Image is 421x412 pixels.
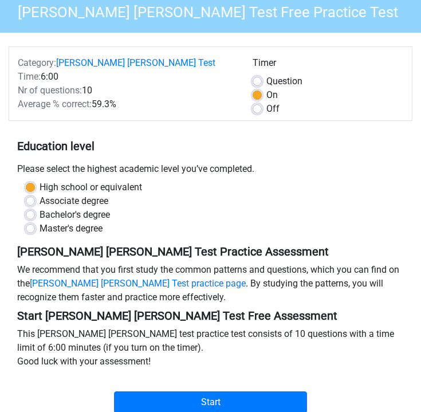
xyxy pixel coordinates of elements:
div: We recommend that you first study the common patterns and questions, which you can find on the . ... [9,263,412,309]
label: Question [266,74,302,88]
span: Category: [18,57,56,68]
label: Master's degree [40,222,103,236]
h5: Education level [17,135,404,158]
div: Please select the highest academic level you’ve completed. [9,162,412,181]
div: 59.3% [9,97,244,111]
label: On [266,88,278,102]
h5: Start [PERSON_NAME] [PERSON_NAME] Test Free Assessment [17,309,404,323]
a: [PERSON_NAME] [PERSON_NAME] Test practice page [30,278,246,289]
span: Time: [18,71,41,82]
label: High school or equivalent [40,181,142,194]
div: Timer [253,56,403,74]
h5: [PERSON_NAME] [PERSON_NAME] Test Practice Assessment [17,245,404,258]
div: 6:00 [9,70,244,84]
a: [PERSON_NAME] [PERSON_NAME] Test [56,57,215,68]
label: Off [266,102,280,116]
div: This [PERSON_NAME] [PERSON_NAME] test practice test consists of 10 questions with a time limit of... [9,327,412,373]
label: Bachelor's degree [40,208,110,222]
div: 10 [9,84,244,97]
span: Average % correct: [18,99,92,109]
label: Associate degree [40,194,108,208]
span: Nr of questions: [18,85,82,96]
